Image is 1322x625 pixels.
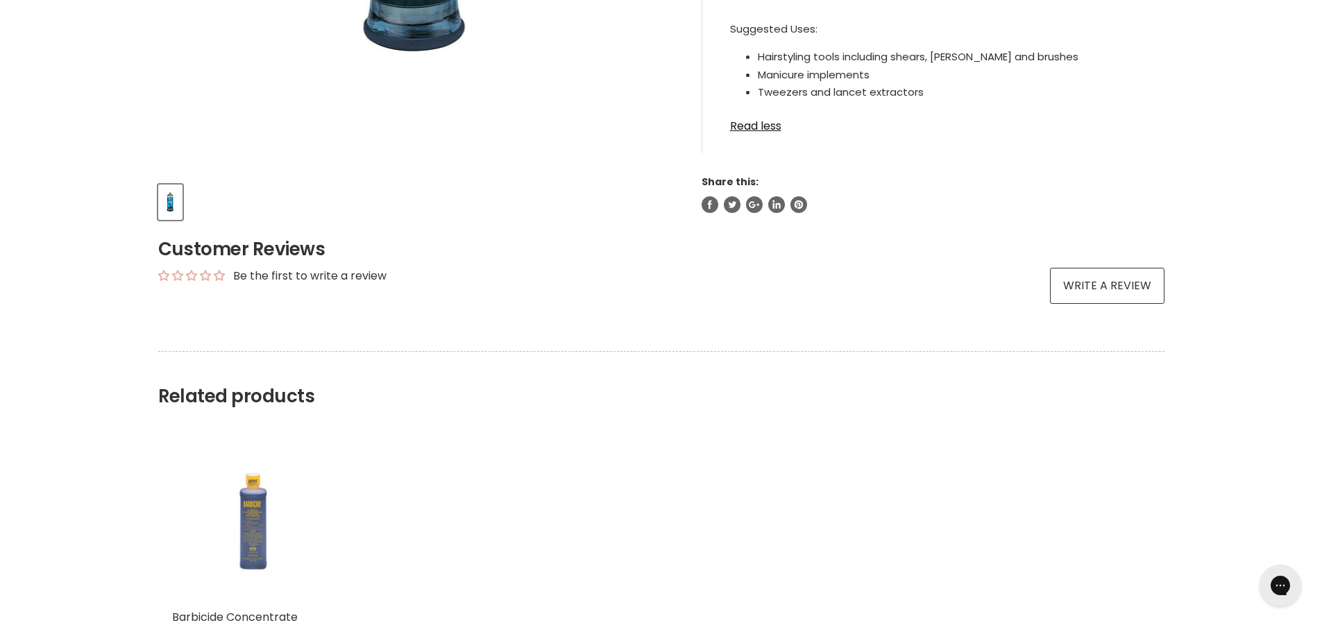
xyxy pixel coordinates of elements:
[1253,560,1308,611] iframe: Gorgias live chat messenger
[172,440,334,603] a: Barbicide Concentrate
[730,112,1137,132] a: Read less
[1050,268,1164,304] a: Write a review
[158,237,1164,262] h2: Customer Reviews
[172,609,298,625] a: Barbicide Concentrate
[702,175,1164,213] aside: Share this:
[233,268,387,284] div: Be the first to write a review
[758,66,1137,84] li: Manicure implements
[156,180,679,220] div: Product thumbnails
[199,440,307,603] img: Barbicide Concentrate
[158,185,183,220] button: Barbicide Disinfecting Jar
[758,83,1137,101] li: Tweezers and lancet extractors
[158,351,1164,407] h2: Related products
[758,48,1137,66] li: Hairstyling tools including shears, [PERSON_NAME] and brushes
[160,186,181,219] img: Barbicide Disinfecting Jar
[702,175,759,189] span: Share this:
